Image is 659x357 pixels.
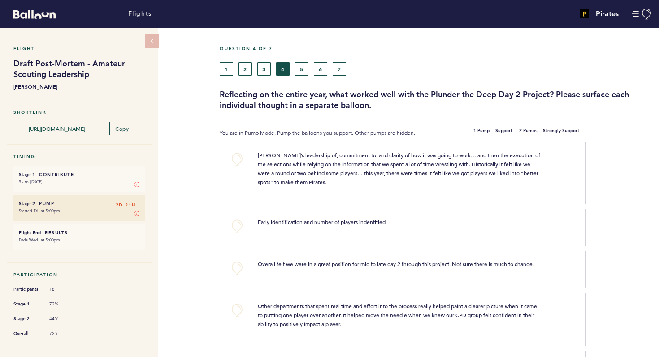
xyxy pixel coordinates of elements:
[13,329,40,338] span: Overall
[109,122,134,135] button: Copy
[596,9,619,19] h4: Pirates
[19,179,42,185] time: Starts [DATE]
[333,62,346,76] button: 7
[49,301,76,307] span: 72%
[115,125,129,132] span: Copy
[19,201,35,206] small: Stage 2
[220,46,652,52] h5: Question 4 of 7
[632,9,652,20] button: Manage Account
[13,46,145,52] h5: Flight
[220,89,652,111] h3: Reflecting on the entire year, what worked well with the Plunder the Deep Day 2 Project? Please s...
[128,9,152,19] a: Flights
[238,62,252,76] button: 2
[19,230,139,236] h6: - Results
[220,129,433,138] p: You are in Pump Mode. Pump the balloons you support. Other pumps are hidden.
[13,58,145,80] h1: Draft Post-Mortem - Amateur Scouting Leadership
[49,286,76,292] span: 18
[295,62,308,76] button: 5
[258,151,542,185] span: [PERSON_NAME]’s leadership of, commitment to, and clarity of how it was going to work… and then t...
[258,260,534,267] span: Overall felt we were in a great position for mid to late day 2 through this project. Not sure the...
[116,201,136,210] span: 2D 21H
[519,129,579,138] b: 2 Pumps = Strongly Support
[49,331,76,337] span: 72%
[13,300,40,309] span: Stage 1
[49,316,76,322] span: 44%
[314,62,327,76] button: 6
[19,172,139,177] h6: - Contribute
[13,82,145,91] b: [PERSON_NAME]
[257,62,271,76] button: 3
[19,172,35,177] small: Stage 1
[276,62,290,76] button: 4
[473,129,512,138] b: 1 Pump = Support
[13,109,145,115] h5: Shortlink
[258,218,386,225] span: Early identification and number of players indentified
[13,314,40,323] span: Stage 2
[19,237,60,243] time: Ends Wed. at 5:00pm
[13,154,145,159] h5: Timing
[19,230,41,236] small: Flight End
[19,208,60,214] time: Started Fri. at 5:00pm
[220,62,233,76] button: 1
[13,285,40,294] span: Participants
[19,201,139,206] h6: - Pump
[258,302,538,327] span: Other departments that spent real time and effort into the process really helped paint a clearer ...
[13,272,145,278] h5: Participation
[7,9,56,18] a: Balloon
[13,10,56,19] svg: Balloon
